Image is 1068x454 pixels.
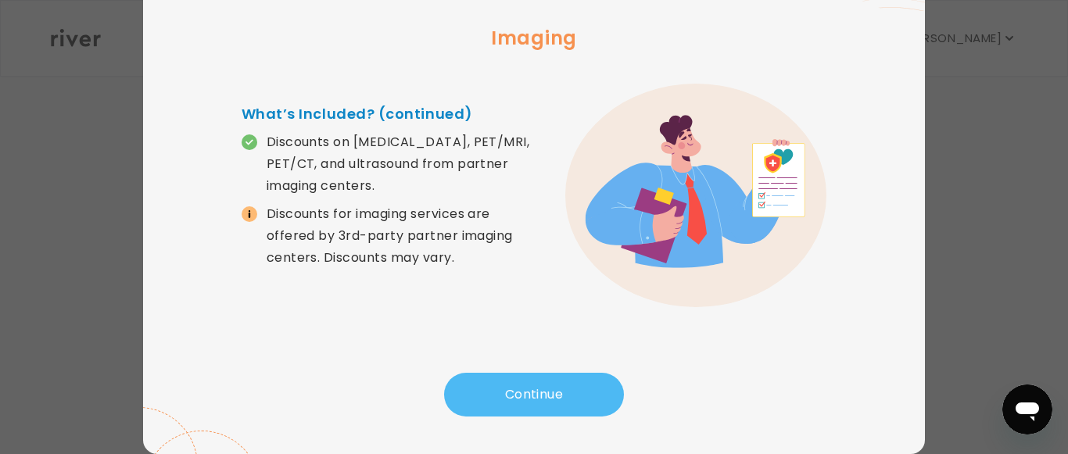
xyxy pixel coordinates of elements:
p: Discounts on [MEDICAL_DATA], PET/MRI, PET/CT, and ultrasound from partner imaging centers. [267,131,534,197]
h3: Imaging [168,24,900,52]
h4: What’s Included? (continued) [242,103,534,125]
p: Discounts for imaging services are offered by 3rd-party partner imaging centers. Discounts may vary. [267,203,534,269]
iframe: Button to launch messaging window [1002,384,1052,434]
img: error graphic [565,84,826,307]
button: Continue [444,373,624,416]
